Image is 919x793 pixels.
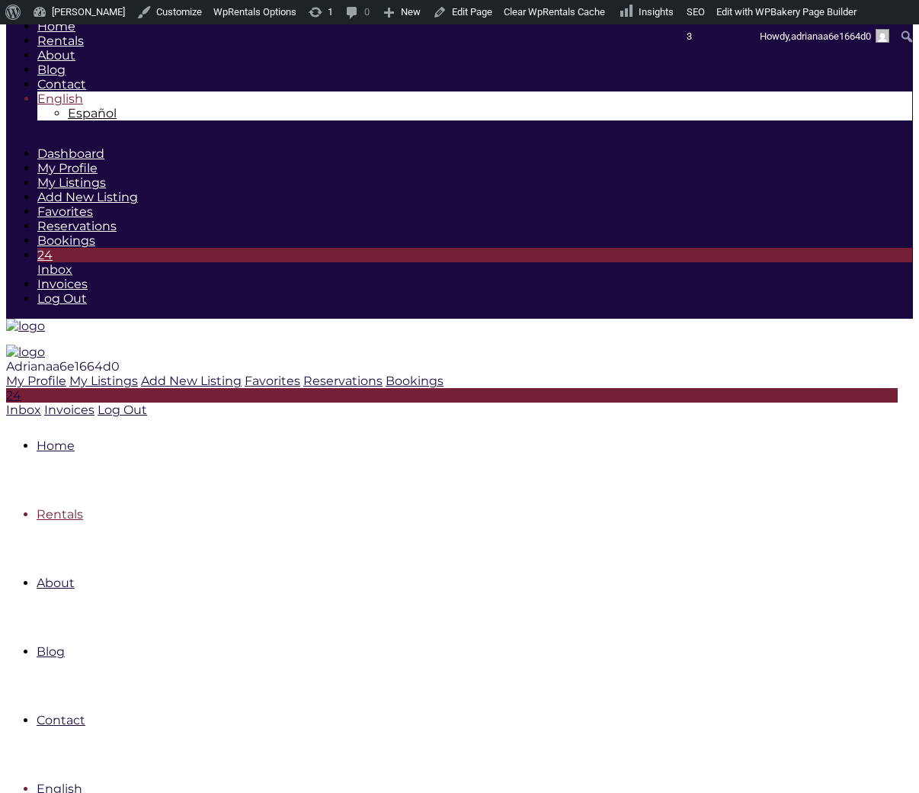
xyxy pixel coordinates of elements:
[6,359,120,374] span: Adrianaa6e1664d0
[37,248,912,262] div: 24
[37,291,87,306] a: Log Out
[303,374,383,388] a: Reservations
[639,6,674,18] span: Insights
[6,345,45,359] img: logo
[37,161,98,175] a: My Profile
[37,91,83,106] a: Switch to English
[754,24,895,49] a: Howdy,
[37,219,117,233] a: Reservations
[37,233,95,248] a: Bookings
[6,388,898,403] div: 24
[37,48,75,63] a: About
[37,204,93,219] a: Favorites
[44,403,94,417] a: Invoices
[68,106,117,120] span: Español
[37,19,75,34] a: Home
[37,507,83,522] a: Rentals
[37,146,104,161] a: Dashboard
[37,248,912,277] a: 24Inbox
[245,374,300,388] a: Favorites
[37,277,88,291] a: Invoices
[6,374,66,388] a: My Profile
[6,388,898,417] a: 24 Inbox
[687,6,705,18] span: SEO
[37,438,75,453] a: Home
[386,374,443,388] a: Bookings
[37,77,86,91] a: Contact
[141,374,242,388] a: Add New Listing
[37,175,106,190] a: My Listings
[68,106,117,120] a: Switch to Español
[37,576,75,590] a: About
[37,34,84,48] a: Rentals
[37,190,138,204] a: Add New Listing
[791,30,871,42] span: adrianaa6e1664d0
[37,91,83,106] span: English
[37,63,66,77] a: Blog
[69,374,138,388] a: My Listings
[6,319,45,333] img: logo
[687,24,705,49] div: 3
[98,403,147,417] a: Log Out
